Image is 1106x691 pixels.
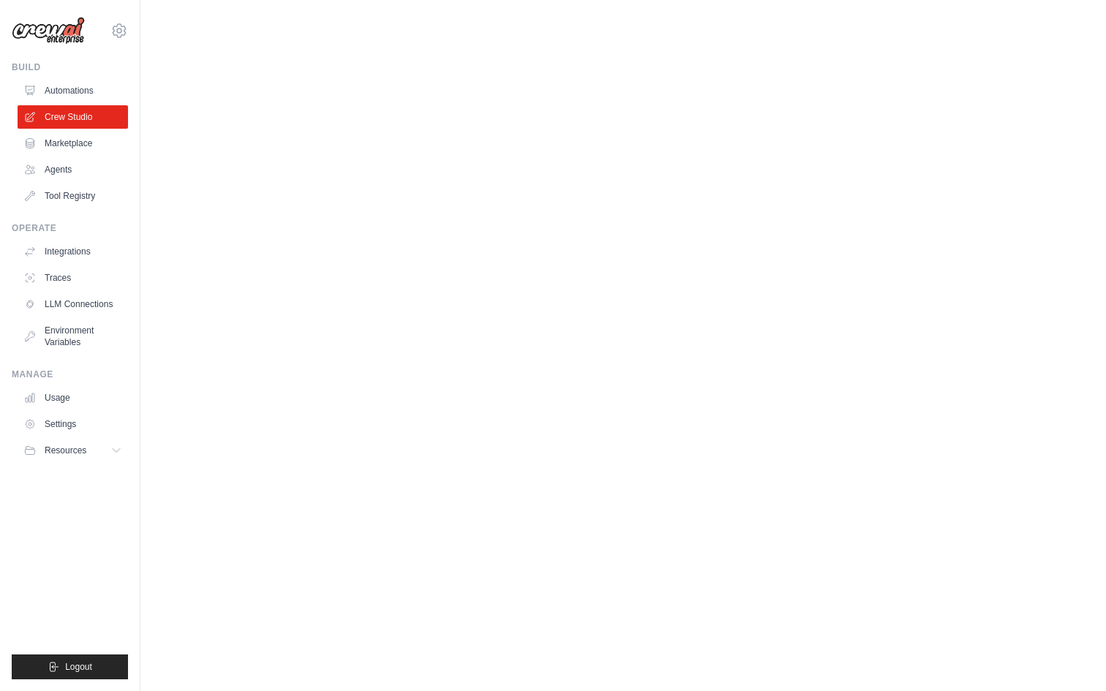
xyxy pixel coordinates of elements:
div: Manage [12,369,128,380]
span: Resources [45,445,86,456]
div: Build [12,61,128,73]
a: Environment Variables [18,319,128,354]
a: Crew Studio [18,105,128,129]
a: Integrations [18,240,128,263]
a: Tool Registry [18,184,128,208]
button: Resources [18,439,128,462]
a: Agents [18,158,128,181]
a: Automations [18,79,128,102]
img: Logo [12,17,85,45]
a: Marketplace [18,132,128,155]
a: LLM Connections [18,292,128,316]
div: Operate [12,222,128,234]
span: Logout [65,661,92,673]
a: Settings [18,412,128,436]
button: Logout [12,654,128,679]
a: Usage [18,386,128,409]
a: Traces [18,266,128,290]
